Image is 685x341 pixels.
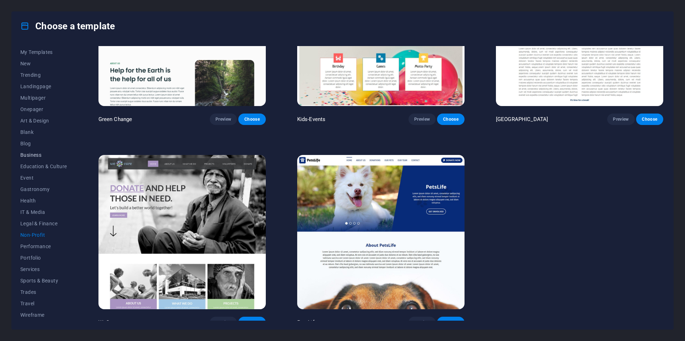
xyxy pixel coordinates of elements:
p: [GEOGRAPHIC_DATA] [496,116,548,123]
button: Preview [210,114,237,125]
h4: Choose a template [20,20,115,32]
span: Preview [613,116,629,122]
button: Event [20,172,67,184]
button: Blog [20,138,67,149]
span: Sports & Beauty [20,278,67,284]
button: Legal & Finance [20,218,67,229]
img: PetsLife [297,155,465,309]
p: Kids-Events [297,116,326,123]
span: Blank [20,129,67,135]
span: Wireframe [20,312,67,318]
button: Education & Culture [20,161,67,172]
span: Travel [20,301,67,306]
button: Business [20,149,67,161]
button: Choose [238,114,265,125]
button: Preview [409,114,436,125]
button: Preview [409,317,436,328]
span: Preview [414,320,430,325]
span: Art & Design [20,118,67,124]
span: Choose [244,320,260,325]
button: Art & Design [20,115,67,126]
p: PetsLife [297,319,317,326]
p: WeCare [98,319,117,326]
button: Portfolio [20,252,67,264]
button: Blank [20,126,67,138]
span: Services [20,266,67,272]
span: New [20,61,67,66]
button: Wireframe [20,309,67,321]
span: Business [20,152,67,158]
button: Travel [20,298,67,309]
button: Landingpage [20,81,67,92]
span: Onepager [20,106,67,112]
button: My Templates [20,46,67,58]
span: Landingpage [20,84,67,89]
span: Education & Culture [20,164,67,169]
button: Trades [20,286,67,298]
span: Portfolio [20,255,67,261]
span: Preview [414,116,430,122]
span: Multipager [20,95,67,101]
button: Performance [20,241,67,252]
button: Preview [607,114,634,125]
span: My Templates [20,49,67,55]
span: Choose [443,116,458,122]
button: IT & Media [20,206,67,218]
span: Health [20,198,67,204]
span: IT & Media [20,209,67,215]
p: Green Change [98,116,132,123]
button: Preview [210,317,237,328]
span: Non-Profit [20,232,67,238]
button: Choose [437,114,464,125]
span: Gastronomy [20,186,67,192]
img: WeCare [98,155,266,309]
button: Choose [238,317,265,328]
span: Preview [215,116,231,122]
span: Performance [20,244,67,249]
button: Trending [20,69,67,81]
button: Services [20,264,67,275]
span: Blog [20,141,67,146]
span: Choose [642,116,658,122]
button: Gastronomy [20,184,67,195]
button: Non-Profit [20,229,67,241]
button: Onepager [20,104,67,115]
span: Legal & Finance [20,221,67,226]
button: New [20,58,67,69]
span: Trending [20,72,67,78]
span: Preview [215,320,231,325]
button: Health [20,195,67,206]
span: Choose [443,320,458,325]
button: Sports & Beauty [20,275,67,286]
button: Choose [437,317,464,328]
span: Trades [20,289,67,295]
button: Choose [636,114,663,125]
span: Event [20,175,67,181]
span: Choose [244,116,260,122]
button: Multipager [20,92,67,104]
